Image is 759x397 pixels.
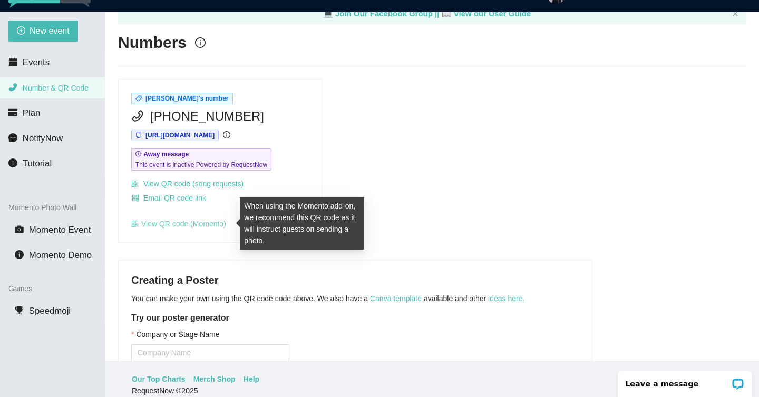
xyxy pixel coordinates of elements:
div: RequestNow © 2025 [132,385,730,396]
a: laptop View our User Guide [442,9,531,18]
span: Email QR code link [143,192,206,204]
span: message [8,133,17,142]
span: Momento Demo [29,250,92,260]
span: calendar [8,57,17,66]
a: Canva template [370,294,422,303]
a: Our Top Charts [132,373,186,385]
a: laptop Join Our Facebook Group || [323,9,442,18]
span: Events [23,57,50,67]
span: Number & QR Code [23,84,89,92]
div: When using the Momento add-on, we recommend this QR code as it will instruct guests on sending a ... [240,197,364,250]
span: qrcode [132,194,139,203]
a: ideas here. [488,294,524,303]
span: qrcode [131,180,139,187]
span: NotifyNow [23,133,63,143]
span: plus-circle [17,26,25,36]
span: This event is inactive Powered by RequestNow [135,160,267,170]
span: laptop [442,9,452,18]
b: Away message [143,151,189,158]
span: [URL][DOMAIN_NAME] [145,132,215,139]
a: Merch Shop [193,373,236,385]
iframe: LiveChat chat widget [611,364,759,397]
span: trophy [15,306,24,315]
span: Tutorial [23,158,52,168]
span: info-circle [195,37,206,48]
button: plus-circleNew event [8,21,78,42]
span: Speedmoji [29,306,71,316]
h4: Creating a Poster [131,273,579,287]
p: You can make your own using the QR code code above. We also have a available and other [131,293,579,304]
span: laptop [323,9,333,18]
button: close [732,11,738,17]
span: phone [8,83,17,92]
input: Company or Stage Name [131,344,289,361]
span: phone [131,110,144,122]
h2: Numbers [118,32,187,54]
a: qrcodeView QR code (Momento) [131,220,226,228]
span: field-time [135,151,142,157]
span: copy [135,132,142,138]
span: New event [30,24,70,37]
button: qrcodeEmail QR code link [131,190,207,206]
span: qrcode [131,220,139,227]
span: Momento Event [29,225,91,235]
a: Help [244,373,259,385]
h5: Try our poster generator [131,312,579,324]
span: Plan [23,108,41,118]
a: qrcode View QR code (song requests) [131,180,244,188]
span: info-circle [223,131,230,138]
span: tag [135,95,142,102]
span: info-circle [15,250,24,259]
span: [PERSON_NAME]'s number [145,95,229,102]
span: [PHONE_NUMBER] [150,106,264,126]
span: credit-card [8,108,17,117]
span: info-circle [8,158,17,167]
label: Company or Stage Name [131,329,219,340]
span: camera [15,225,24,234]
